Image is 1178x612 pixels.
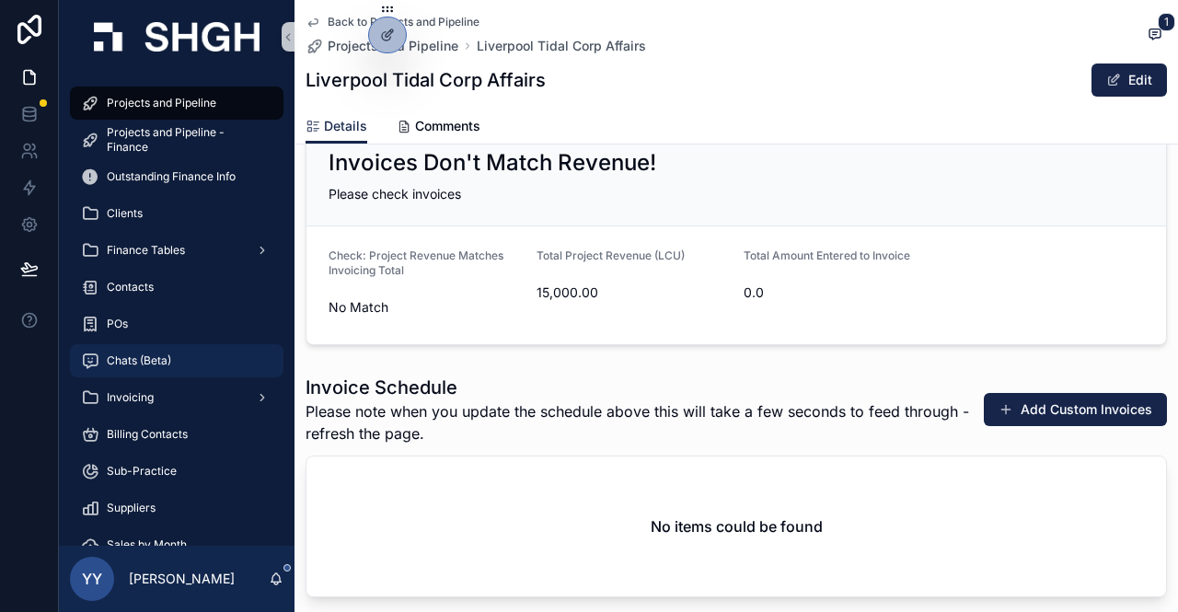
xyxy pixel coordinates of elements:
a: Contacts [70,271,283,304]
h1: Invoice Schedule [306,375,992,400]
a: Projects and Pipeline - Finance [70,123,283,156]
span: Billing Contacts [107,427,188,442]
span: 1 [1158,13,1175,31]
span: Projects and Pipeline [328,37,458,55]
h2: No items could be found [651,515,823,537]
a: Back to Projects and Pipeline [306,15,479,29]
span: Chats (Beta) [107,353,171,368]
a: Finance Tables [70,234,283,267]
a: Projects and Pipeline [306,37,458,55]
span: Comments [415,117,480,135]
span: Sub-Practice [107,464,177,479]
span: No Match [329,298,522,317]
a: Clients [70,197,283,230]
a: Projects and Pipeline [70,87,283,120]
span: Finance Tables [107,243,185,258]
a: Comments [397,110,480,146]
span: Projects and Pipeline - Finance [107,125,265,155]
a: Suppliers [70,491,283,525]
a: Outstanding Finance Info [70,160,283,193]
span: Total Amount Entered to Invoice [744,248,910,262]
a: Details [306,110,367,144]
a: Invoicing [70,381,283,414]
a: Billing Contacts [70,418,283,451]
button: Add Custom Invoices [984,393,1167,426]
span: Projects and Pipeline [107,96,216,110]
span: Contacts [107,280,154,294]
span: 15,000.00 [537,283,730,302]
span: 0.0 [744,283,937,302]
span: Suppliers [107,501,156,515]
a: Liverpool Tidal Corp Affairs [477,37,646,55]
span: Clients [107,206,143,221]
span: POs [107,317,128,331]
span: Details [324,117,367,135]
a: Chats (Beta) [70,344,283,377]
span: Check: Project Revenue Matches Invoicing Total [329,248,503,277]
h1: Liverpool Tidal Corp Affairs [306,67,546,93]
span: Outstanding Finance Info [107,169,236,184]
span: Back to Projects and Pipeline [328,15,479,29]
span: Please check invoices [329,186,461,202]
div: scrollable content [59,74,294,546]
span: Please note when you update the schedule above this will take a few seconds to feed through - ref... [306,400,992,445]
span: Total Project Revenue (LCU) [537,248,685,262]
a: Sub-Practice [70,455,283,488]
button: Edit [1091,64,1167,97]
p: [PERSON_NAME] [129,570,235,588]
a: POs [70,307,283,341]
span: Invoicing [107,390,154,405]
span: YY [82,568,102,590]
span: Sales by Month [107,537,187,552]
h2: Invoices Don't Match Revenue! [329,148,656,178]
a: Sales by Month [70,528,283,561]
button: 1 [1143,24,1167,47]
img: App logo [94,22,260,52]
